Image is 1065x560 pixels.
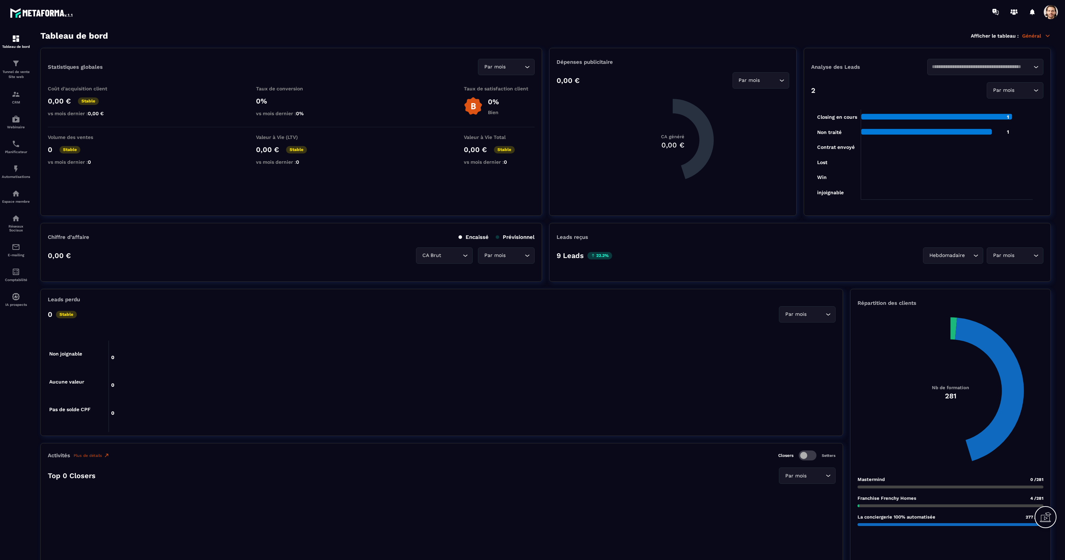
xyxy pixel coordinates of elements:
[784,472,808,480] span: Par mois
[557,76,580,85] p: 0,00 €
[927,59,1043,75] div: Search for option
[478,247,535,264] div: Search for option
[12,90,20,99] img: formation
[817,159,827,165] tspan: Lost
[88,159,91,165] span: 0
[48,296,80,303] p: Leads perdu
[557,59,789,65] p: Dépenses publicitaire
[48,310,52,319] p: 0
[12,34,20,43] img: formation
[557,251,584,260] p: 9 Leads
[2,159,30,184] a: automationsautomationsAutomatisations
[1016,86,1032,94] input: Search for option
[483,252,507,259] span: Par mois
[464,97,483,116] img: b-badge-o.b3b20ee6.svg
[49,379,84,385] tspan: Aucune valeur
[2,69,30,79] p: Tunnel de vente Site web
[10,6,74,19] img: logo
[762,77,778,84] input: Search for option
[779,306,836,323] div: Search for option
[464,134,535,140] p: Valeur à Vie Total
[78,97,99,105] p: Stable
[987,82,1043,99] div: Search for option
[2,184,30,209] a: automationsautomationsEspace membre
[48,145,52,154] p: 0
[778,453,793,458] p: Closers
[2,125,30,129] p: Webinaire
[48,159,119,165] p: vs mois dernier :
[817,174,826,180] tspan: Win
[40,31,108,41] h3: Tableau de bord
[488,110,499,115] p: Bien
[2,209,30,237] a: social-networksocial-networkRéseaux Sociaux
[12,292,20,301] img: automations
[1030,496,1043,501] span: 4 /281
[932,63,1032,71] input: Search for option
[12,164,20,173] img: automations
[256,134,327,140] p: Valeur à Vie (LTV)
[2,278,30,282] p: Comptabilité
[2,100,30,104] p: CRM
[464,145,487,154] p: 0,00 €
[256,86,327,91] p: Taux de conversion
[858,300,1043,306] p: Répartition des clients
[286,146,307,153] p: Stable
[507,63,523,71] input: Search for option
[733,72,789,89] div: Search for option
[779,467,836,484] div: Search for option
[49,351,82,357] tspan: Non joignable
[808,472,824,480] input: Search for option
[971,33,1019,39] p: Afficher le tableau :
[48,86,119,91] p: Coût d'acquisition client
[256,111,327,116] p: vs mois dernier :
[104,453,109,458] img: narrow-up-right-o.6b7c60e2.svg
[817,190,843,196] tspan: injoignable
[928,252,966,259] span: Hebdomadaire
[808,310,824,318] input: Search for option
[12,115,20,123] img: automations
[1016,252,1032,259] input: Search for option
[48,471,96,480] p: Top 0 Closers
[858,514,935,520] p: La conciergerie 100% automatisée
[12,59,20,68] img: formation
[494,146,515,153] p: Stable
[464,86,535,91] p: Taux de satisfaction client
[443,252,461,259] input: Search for option
[2,29,30,54] a: formationformationTableau de bord
[1026,515,1043,520] span: 277 /281
[2,237,30,262] a: emailemailE-mailing
[2,262,30,287] a: accountantaccountantComptabilité
[488,97,499,106] p: 0%
[59,146,80,153] p: Stable
[817,129,841,135] tspan: Non traité
[48,134,119,140] p: Volume des ventes
[2,85,30,110] a: formationformationCRM
[88,111,104,116] span: 0,00 €
[557,234,588,240] p: Leads reçus
[2,303,30,307] p: IA prospects
[478,59,535,75] div: Search for option
[2,253,30,257] p: E-mailing
[817,144,854,150] tspan: Contrat envoyé
[12,140,20,148] img: scheduler
[811,86,815,95] p: 2
[56,311,77,318] p: Stable
[2,224,30,232] p: Réseaux Sociaux
[296,159,299,165] span: 0
[987,247,1043,264] div: Search for option
[923,247,983,264] div: Search for option
[737,77,762,84] span: Par mois
[459,234,489,240] p: Encaissé
[2,200,30,203] p: Espace membre
[504,159,507,165] span: 0
[48,234,89,240] p: Chiffre d’affaire
[256,159,327,165] p: vs mois dernier :
[256,97,327,105] p: 0%
[2,134,30,159] a: schedulerschedulerPlanificateur
[991,86,1016,94] span: Par mois
[587,252,612,259] p: 22.2%
[811,64,927,70] p: Analyse des Leads
[2,175,30,179] p: Automatisations
[421,252,443,259] span: CA Brut
[507,252,523,259] input: Search for option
